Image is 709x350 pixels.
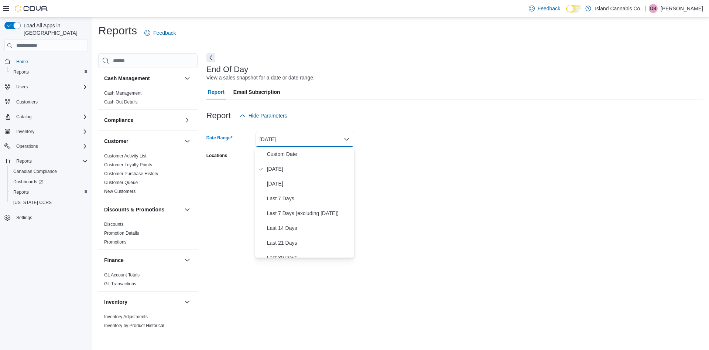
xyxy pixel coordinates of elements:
[10,198,88,207] span: Washington CCRS
[104,314,148,320] span: Inventory Adjustments
[13,127,88,136] span: Inventory
[255,132,354,147] button: [DATE]
[104,323,164,329] span: Inventory by Product Historical
[649,4,658,13] div: davis beaumont
[104,281,136,286] a: GL Transactions
[255,147,354,258] div: Select listbox
[98,152,198,199] div: Customer
[104,171,158,176] a: Customer Purchase History
[104,239,127,245] span: Promotions
[1,56,91,67] button: Home
[661,4,703,13] p: [PERSON_NAME]
[104,153,147,159] a: Customer Activity List
[7,187,91,197] button: Reports
[104,298,127,306] h3: Inventory
[267,238,351,247] span: Last 21 Days
[13,69,29,75] span: Reports
[183,137,192,146] button: Customer
[16,99,38,105] span: Customers
[16,215,32,221] span: Settings
[10,177,46,186] a: Dashboards
[10,188,32,197] a: Reports
[7,197,91,208] button: [US_STATE] CCRS
[98,89,198,109] div: Cash Management
[183,205,192,214] button: Discounts & Promotions
[104,221,124,227] span: Discounts
[104,231,139,236] a: Promotion Details
[237,108,290,123] button: Hide Parameters
[650,4,657,13] span: db
[10,167,88,176] span: Canadian Compliance
[13,142,41,151] button: Operations
[13,112,88,121] span: Catalog
[7,177,91,187] a: Dashboards
[104,99,138,105] a: Cash Out Details
[16,59,28,65] span: Home
[13,57,31,66] a: Home
[13,213,88,222] span: Settings
[16,84,28,90] span: Users
[183,256,192,265] button: Finance
[206,153,227,159] label: Locations
[183,74,192,83] button: Cash Management
[183,116,192,125] button: Compliance
[249,112,287,119] span: Hide Parameters
[1,212,91,223] button: Settings
[13,189,29,195] span: Reports
[104,323,164,328] a: Inventory by Product Historical
[1,82,91,92] button: Users
[13,82,31,91] button: Users
[13,200,52,205] span: [US_STATE] CCRS
[104,116,181,124] button: Compliance
[98,271,198,291] div: Finance
[1,141,91,152] button: Operations
[13,112,34,121] button: Catalog
[104,137,128,145] h3: Customer
[98,220,198,249] div: Discounts & Promotions
[10,167,60,176] a: Canadian Compliance
[595,4,641,13] p: Island Cannabis Co.
[7,166,91,177] button: Canadian Compliance
[104,206,181,213] button: Discounts & Promotions
[206,135,233,141] label: Date Range
[104,206,164,213] h3: Discounts & Promotions
[10,188,88,197] span: Reports
[98,23,137,38] h1: Reports
[104,116,133,124] h3: Compliance
[104,256,124,264] h3: Finance
[13,97,88,106] span: Customers
[1,126,91,137] button: Inventory
[10,177,88,186] span: Dashboards
[104,188,136,194] span: New Customers
[141,26,179,40] a: Feedback
[104,162,152,167] a: Customer Loyalty Points
[104,75,150,82] h3: Cash Management
[208,85,225,99] span: Report
[13,142,88,151] span: Operations
[104,162,152,168] span: Customer Loyalty Points
[526,1,563,16] a: Feedback
[13,82,88,91] span: Users
[267,209,351,218] span: Last 7 Days (excluding [DATE])
[104,91,141,96] a: Cash Management
[13,157,35,166] button: Reports
[104,180,138,186] span: Customer Queue
[206,74,315,82] div: View a sales snapshot for a date or date range.
[267,194,351,203] span: Last 7 Days
[4,53,88,242] nav: Complex example
[267,224,351,232] span: Last 14 Days
[104,180,138,185] a: Customer Queue
[267,253,351,262] span: Last 30 Days
[206,53,215,62] button: Next
[267,150,351,159] span: Custom Date
[183,298,192,306] button: Inventory
[104,314,148,319] a: Inventory Adjustments
[13,179,43,185] span: Dashboards
[538,5,560,12] span: Feedback
[10,198,55,207] a: [US_STATE] CCRS
[10,68,88,77] span: Reports
[566,5,582,13] input: Dark Mode
[104,153,147,159] span: Customer Activity List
